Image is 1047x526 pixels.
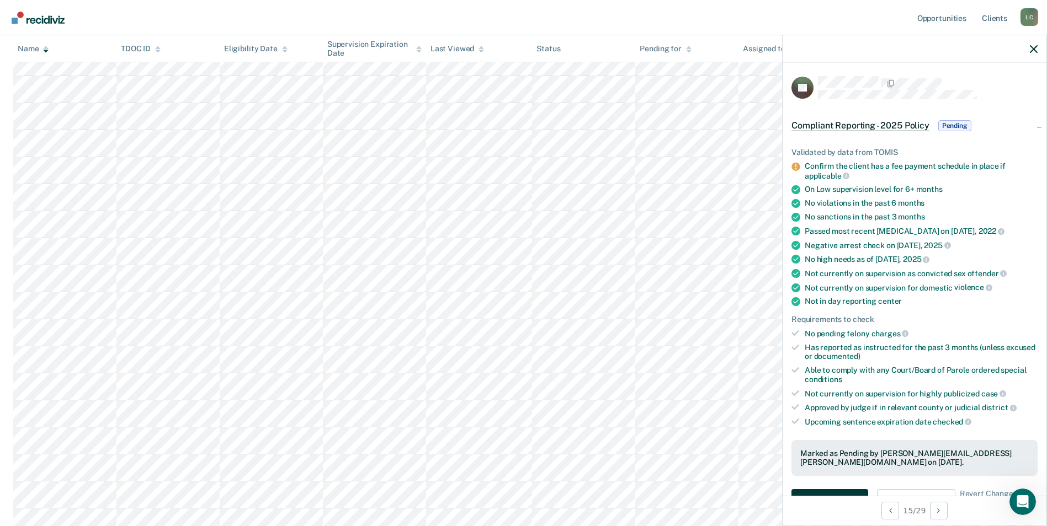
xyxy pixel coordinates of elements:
div: Not currently on supervision for domestic [805,283,1038,293]
div: No pending felony [805,329,1038,339]
div: Eligibility Date [224,44,288,53]
div: Validated by data from TOMIS [791,148,1038,157]
div: No sanctions in the past 3 [805,212,1038,222]
button: Auto-fill referral [791,489,868,511]
div: Status [536,44,560,53]
div: Negative arrest check on [DATE], [805,240,1038,250]
span: charges [871,329,909,338]
button: Next Opportunity [930,502,948,519]
div: Pending for [640,44,691,53]
div: Able to comply with any Court/Board of Parole ordered special [805,366,1038,384]
div: No violations in the past 6 [805,198,1038,208]
div: Approved by judge if in relevant county or judicial [805,402,1038,412]
div: Marked as Pending by [PERSON_NAME][EMAIL_ADDRESS][PERSON_NAME][DOMAIN_NAME] on [DATE]. [800,449,1029,468]
div: On Low supervision level for 6+ [805,185,1038,194]
iframe: Intercom live chat [1009,489,1036,515]
div: Upcoming sentence expiration date [805,417,1038,427]
span: offender [968,269,1007,278]
div: Not in day reporting [805,297,1038,306]
img: Recidiviz [12,12,65,24]
span: Compliant Reporting - 2025 Policy [791,120,929,131]
div: 15 / 29 [783,496,1046,525]
a: Navigate to form link [791,489,873,511]
span: center [878,297,902,305]
span: months [916,185,943,194]
div: Passed most recent [MEDICAL_DATA] on [DATE], [805,226,1038,236]
span: documented) [814,352,860,361]
div: Last Viewed [431,44,484,53]
div: Confirm the client has a fee payment schedule in place if applicable [805,162,1038,180]
button: Profile dropdown button [1021,8,1038,26]
span: 2022 [979,227,1005,235]
div: Not currently on supervision for highly publicized [805,389,1038,399]
span: 2025 [924,241,950,250]
span: Pending [938,120,971,131]
button: Update status [877,489,955,511]
div: TDOC ID [121,44,161,53]
div: L C [1021,8,1038,26]
span: Revert Changes [960,489,1017,511]
span: months [898,212,924,221]
span: months [898,198,924,207]
span: conditions [805,375,842,384]
span: violence [954,283,992,292]
span: case [981,389,1006,398]
div: Requirements to check [791,315,1038,324]
span: checked [933,417,971,426]
div: No high needs as of [DATE], [805,254,1038,264]
div: Has reported as instructed for the past 3 months (unless excused or [805,343,1038,362]
div: Compliant Reporting - 2025 PolicyPending [783,108,1046,143]
div: Supervision Expiration Date [327,39,422,58]
div: Not currently on supervision as convicted sex [805,269,1038,278]
span: district [982,403,1017,412]
div: Name [18,44,49,53]
button: Previous Opportunity [881,502,899,519]
div: Assigned to [743,44,795,53]
span: 2025 [903,255,929,264]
